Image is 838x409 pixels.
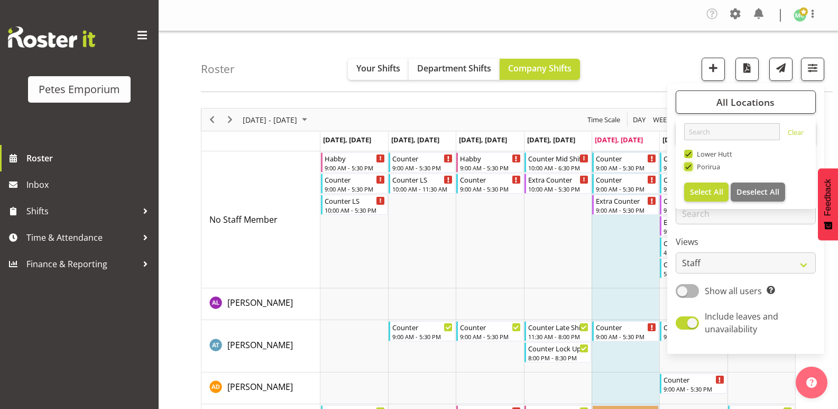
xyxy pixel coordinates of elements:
span: Finance & Reporting [26,256,137,272]
button: All Locations [676,90,816,114]
img: melissa-cowen2635.jpg [794,9,806,22]
img: help-xxl-2.png [806,377,817,388]
span: Feedback [823,179,833,216]
button: Download a PDF of the roster according to the set date range. [735,58,759,81]
button: Add a new shift [702,58,725,81]
span: Company Shifts [508,62,572,74]
a: Clear [788,128,804,140]
img: Rosterit website logo [8,26,95,48]
span: Department Shifts [417,62,491,74]
button: Company Shifts [500,59,580,80]
button: Filter Shifts [801,58,824,81]
button: Your Shifts [348,59,409,80]
button: Department Shifts [409,59,500,80]
span: Shifts [26,203,137,219]
h4: Roster [201,63,235,75]
span: Your Shifts [356,62,400,74]
span: All Locations [716,96,775,108]
span: Roster [26,150,153,166]
button: Send a list of all shifts for the selected filtered period to all rostered employees. [769,58,793,81]
div: Petes Emporium [39,81,120,97]
span: Inbox [26,177,153,193]
button: Feedback - Show survey [818,168,838,240]
span: Time & Attendance [26,230,137,246]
